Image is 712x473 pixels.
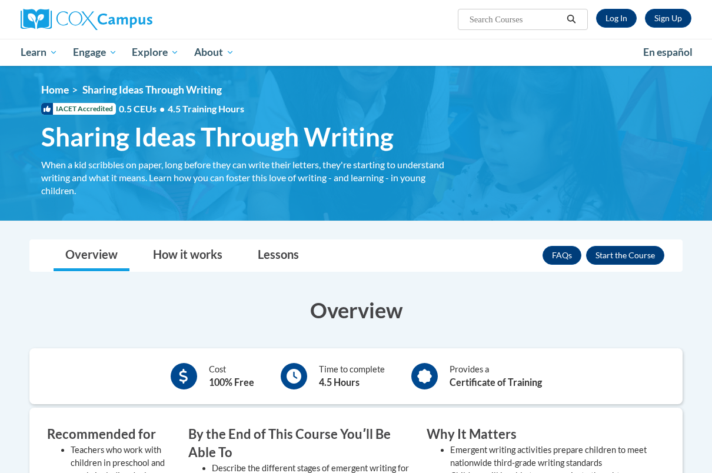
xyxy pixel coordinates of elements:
h3: By the End of This Course Youʹll Be Able To [188,425,409,462]
b: Certificate of Training [450,377,542,388]
input: Search Courses [468,12,563,26]
a: Learn [13,39,65,66]
h3: Overview [29,295,683,325]
a: About [187,39,242,66]
button: Enroll [586,246,664,265]
span: Sharing Ideas Through Writing [82,84,222,96]
button: Search [563,12,580,26]
span: 0.5 CEUs [119,102,244,115]
a: Engage [65,39,125,66]
a: Explore [124,39,187,66]
a: Lessons [246,240,311,271]
a: FAQs [543,246,581,265]
b: 4.5 Hours [319,377,360,388]
span: • [159,103,165,114]
div: When a kid scribbles on paper, long before they can write their letters, they're starting to unde... [41,158,447,197]
span: About [194,45,234,59]
a: Cox Campus [21,9,232,30]
div: Main menu [12,39,700,66]
a: How it works [141,240,234,271]
h3: Recommended for [47,425,171,444]
b: 100% Free [209,377,254,388]
span: Sharing Ideas Through Writing [41,121,394,152]
a: En español [636,40,700,65]
div: Time to complete [319,363,385,389]
div: Provides a [450,363,542,389]
a: Overview [54,240,129,271]
span: En español [643,46,693,58]
a: Log In [596,9,637,28]
h3: Why It Matters [427,425,647,444]
img: Cox Campus [21,9,152,30]
div: Cost [209,363,254,389]
span: 4.5 Training Hours [168,103,244,114]
li: Emergent writing activities prepare children to meet nationwide third-grade writing standards [450,444,647,469]
span: Learn [21,45,58,59]
span: Engage [73,45,117,59]
a: Register [645,9,691,28]
span: IACET Accredited [41,103,116,115]
a: Home [41,84,69,96]
span: Explore [132,45,179,59]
